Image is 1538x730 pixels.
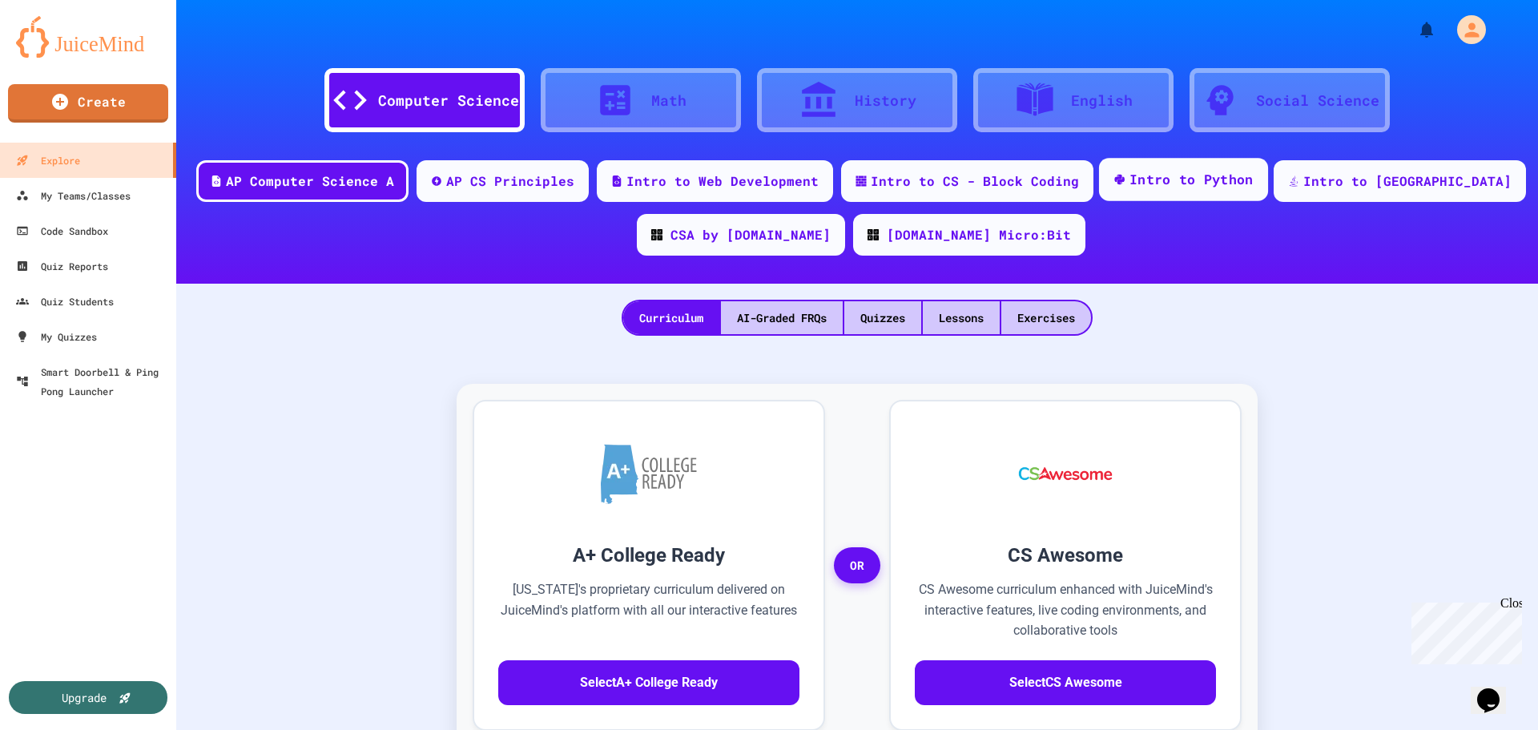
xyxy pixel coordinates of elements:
div: CSA by [DOMAIN_NAME] [670,225,831,244]
img: CS Awesome [1003,425,1129,522]
div: Social Science [1256,90,1379,111]
div: Code Sandbox [16,221,108,240]
div: Math [651,90,686,111]
div: Upgrade [62,689,107,706]
div: Intro to Web Development [626,171,819,191]
div: My Teams/Classes [16,186,131,205]
h3: CS Awesome [915,541,1216,570]
div: Chat with us now!Close [6,6,111,102]
div: Explore [16,151,80,170]
img: logo-orange.svg [16,16,160,58]
button: SelectCS Awesome [915,660,1216,705]
img: CODE_logo_RGB.png [868,229,879,240]
div: Quiz Students [16,292,114,311]
h3: A+ College Ready [498,541,799,570]
div: Computer Science [378,90,519,111]
div: My Quizzes [16,327,97,346]
img: A+ College Ready [601,444,697,504]
div: AP Computer Science A [226,171,394,191]
div: Curriculum [623,301,719,334]
div: Smart Doorbell & Ping Pong Launcher [16,362,170,401]
iframe: chat widget [1405,596,1522,664]
button: SelectA+ College Ready [498,660,799,705]
div: Intro to [GEOGRAPHIC_DATA] [1303,171,1512,191]
div: English [1071,90,1133,111]
div: Intro to CS - Block Coding [871,171,1079,191]
img: CODE_logo_RGB.png [651,229,662,240]
div: Exercises [1001,301,1091,334]
div: My Notifications [1387,16,1440,43]
div: Quizzes [844,301,921,334]
div: Quiz Reports [16,256,108,276]
iframe: chat widget [1471,666,1522,714]
div: AP CS Principles [446,171,574,191]
p: CS Awesome curriculum enhanced with JuiceMind's interactive features, live coding environments, a... [915,579,1216,641]
p: [US_STATE]'s proprietary curriculum delivered on JuiceMind's platform with all our interactive fe... [498,579,799,641]
div: My Account [1440,11,1490,48]
div: History [855,90,916,111]
div: Intro to Python [1129,170,1254,190]
div: AI-Graded FRQs [721,301,843,334]
span: OR [834,547,880,584]
a: Create [8,84,168,123]
div: [DOMAIN_NAME] Micro:Bit [887,225,1071,244]
div: Lessons [923,301,1000,334]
